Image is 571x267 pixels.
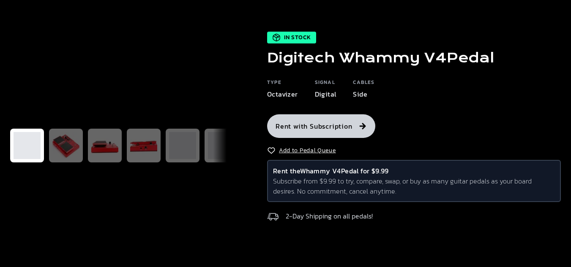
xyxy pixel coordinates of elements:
h6: Cables [353,79,374,89]
h6: Type [267,79,298,89]
div: In Stock [267,32,316,43]
img: Thumbnail undefined [208,132,235,159]
p: Octavizer [267,89,298,99]
p: 2-Day Shipping on all pedals! [286,210,373,221]
button: Add to Pedal Queue [267,146,336,155]
img: Thumbnail undefined [130,132,157,159]
p: Subscribe from $9.99 to try, compare, swap, or buy as many guitar pedals as your board desires. N... [273,176,555,196]
img: Thumbnail undefined [52,132,79,159]
h1: Digitech Whammy V4 Pedal [267,50,494,65]
img: Thumbnail undefined [91,132,118,159]
h6: Signal [315,79,336,89]
img: Thumbnail Digitech Whammy V4 [14,132,41,159]
button: Rent with Subscription [267,114,375,138]
h6: Rent the Whammy V4 Pedal for $9.99 [273,166,555,176]
p: Side [353,89,374,99]
p: Digital [315,89,336,99]
img: Thumbnail undefined [169,132,196,159]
